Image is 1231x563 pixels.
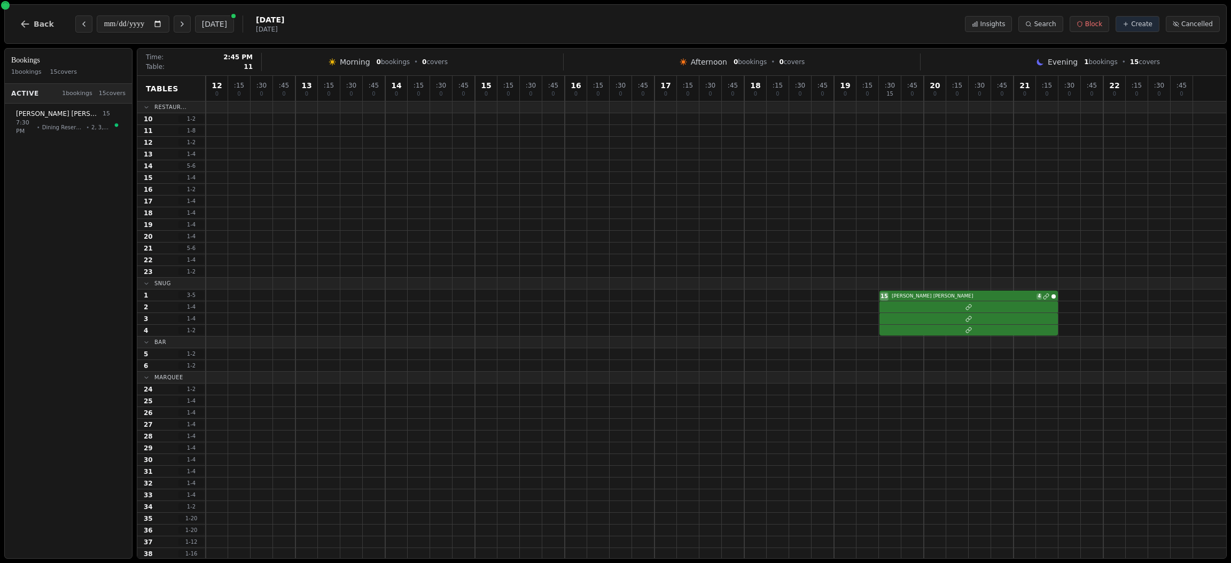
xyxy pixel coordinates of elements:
[885,82,895,89] span: : 30
[178,420,204,428] span: 1 - 4
[144,185,153,194] span: 16
[178,514,204,522] span: 1 - 20
[615,82,626,89] span: : 30
[1181,20,1213,28] span: Cancelled
[372,91,375,97] span: 0
[144,503,153,511] span: 34
[965,16,1012,32] button: Insights
[144,385,153,394] span: 24
[324,82,334,89] span: : 15
[256,82,267,89] span: : 30
[798,91,801,97] span: 0
[1018,16,1063,32] button: Search
[146,53,163,61] span: Time:
[417,91,420,97] span: 0
[395,91,398,97] span: 0
[144,397,153,405] span: 25
[817,82,828,89] span: : 45
[154,279,171,287] span: Snug
[144,538,153,546] span: 37
[178,362,204,370] span: 1 - 2
[144,232,153,241] span: 20
[638,82,648,89] span: : 45
[178,221,204,229] span: 1 - 4
[377,58,410,66] span: bookings
[414,82,424,89] span: : 15
[178,138,204,146] span: 1 - 2
[144,514,153,523] span: 35
[178,456,204,464] span: 1 - 4
[178,550,204,558] span: 1 - 16
[178,350,204,358] span: 1 - 2
[234,82,244,89] span: : 15
[705,82,715,89] span: : 30
[144,221,153,229] span: 19
[933,91,937,97] span: 0
[1166,16,1220,32] button: Cancelled
[103,110,110,119] span: 15
[282,91,285,97] span: 0
[37,123,40,131] span: •
[16,119,35,136] span: 7:30 PM
[178,174,204,182] span: 1 - 4
[11,89,39,98] span: Active
[485,91,488,97] span: 0
[436,82,446,89] span: : 30
[571,82,581,89] span: 16
[660,82,671,89] span: 17
[529,91,532,97] span: 0
[1023,91,1026,97] span: 0
[1048,57,1078,67] span: Evening
[16,110,100,118] span: [PERSON_NAME] [PERSON_NAME]
[1131,20,1152,28] span: Create
[1109,82,1119,89] span: 22
[144,244,153,253] span: 21
[11,68,42,77] span: 1 bookings
[75,15,92,33] button: Previous day
[980,20,1006,28] span: Insights
[144,432,153,441] span: 28
[212,82,222,89] span: 12
[821,91,824,97] span: 0
[144,303,148,311] span: 2
[1157,91,1160,97] span: 0
[244,62,253,71] span: 11
[1154,82,1164,89] span: : 30
[178,150,204,158] span: 1 - 4
[144,209,153,217] span: 18
[91,123,110,131] span: 2, 3, 4, 1
[422,58,426,66] span: 0
[327,91,330,97] span: 0
[144,409,153,417] span: 26
[178,326,204,334] span: 1 - 2
[154,338,166,346] span: Bar
[1130,58,1160,66] span: covers
[178,232,204,240] span: 1 - 4
[62,89,92,98] span: 1 bookings
[50,68,77,77] span: 15 covers
[734,58,767,66] span: bookings
[377,58,381,66] span: 0
[279,82,289,89] span: : 45
[154,373,183,381] span: Marquee
[144,479,153,488] span: 32
[1132,82,1142,89] span: : 15
[439,91,442,97] span: 0
[1090,91,1093,97] span: 0
[223,53,253,61] span: 2:45 PM
[731,91,734,97] span: 0
[42,123,84,131] span: Dining Reservations
[593,82,603,89] span: : 15
[481,82,491,89] span: 15
[771,58,775,66] span: •
[574,91,578,97] span: 0
[178,397,204,405] span: 1 - 4
[144,444,153,452] span: 29
[1034,20,1056,28] span: Search
[144,150,153,159] span: 13
[1130,58,1139,66] span: 15
[1042,82,1052,89] span: : 15
[144,350,148,358] span: 5
[178,467,204,475] span: 1 - 4
[144,456,153,464] span: 30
